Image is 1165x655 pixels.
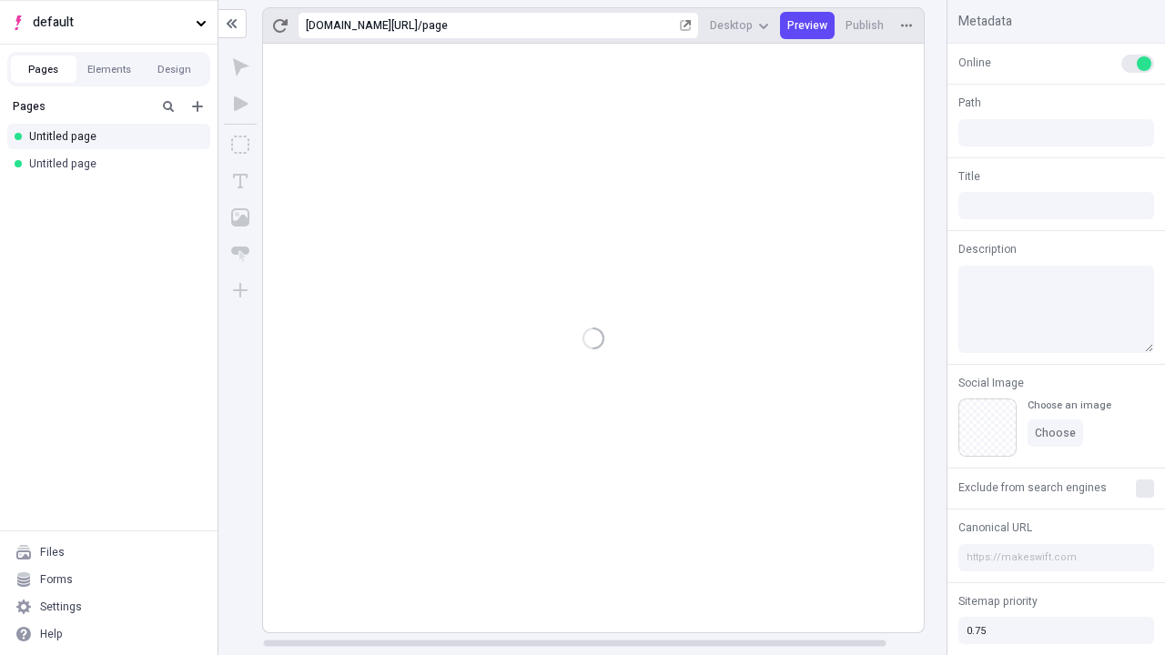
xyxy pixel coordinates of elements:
div: Help [40,627,63,641]
span: Publish [846,18,884,33]
span: Path [958,95,981,111]
div: Forms [40,572,73,587]
button: Text [224,165,257,197]
div: page [422,18,676,33]
button: Elements [76,55,142,83]
button: Publish [838,12,891,39]
span: Preview [787,18,827,33]
span: Desktop [710,18,753,33]
button: Preview [780,12,835,39]
div: [URL][DOMAIN_NAME] [306,18,418,33]
span: Choose [1035,426,1076,440]
span: Online [958,55,991,71]
span: Canonical URL [958,519,1032,536]
button: Add new [187,96,208,117]
input: https://makeswift.com [958,544,1154,571]
span: default [33,13,188,33]
div: / [418,18,422,33]
div: Settings [40,600,82,614]
span: Exclude from search engines [958,479,1107,496]
span: Sitemap priority [958,593,1038,610]
button: Image [224,201,257,234]
button: Button [224,237,257,270]
span: Title [958,168,980,185]
button: Box [224,128,257,161]
div: Files [40,545,65,559]
button: Desktop [703,12,776,39]
button: Choose [1028,419,1083,447]
button: Pages [11,55,76,83]
span: Social Image [958,375,1024,391]
span: Description [958,241,1017,257]
div: Choose an image [1028,398,1111,412]
div: Untitled page [29,129,196,144]
div: Untitled page [29,156,196,171]
button: Design [142,55,208,83]
div: Pages [13,99,150,114]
